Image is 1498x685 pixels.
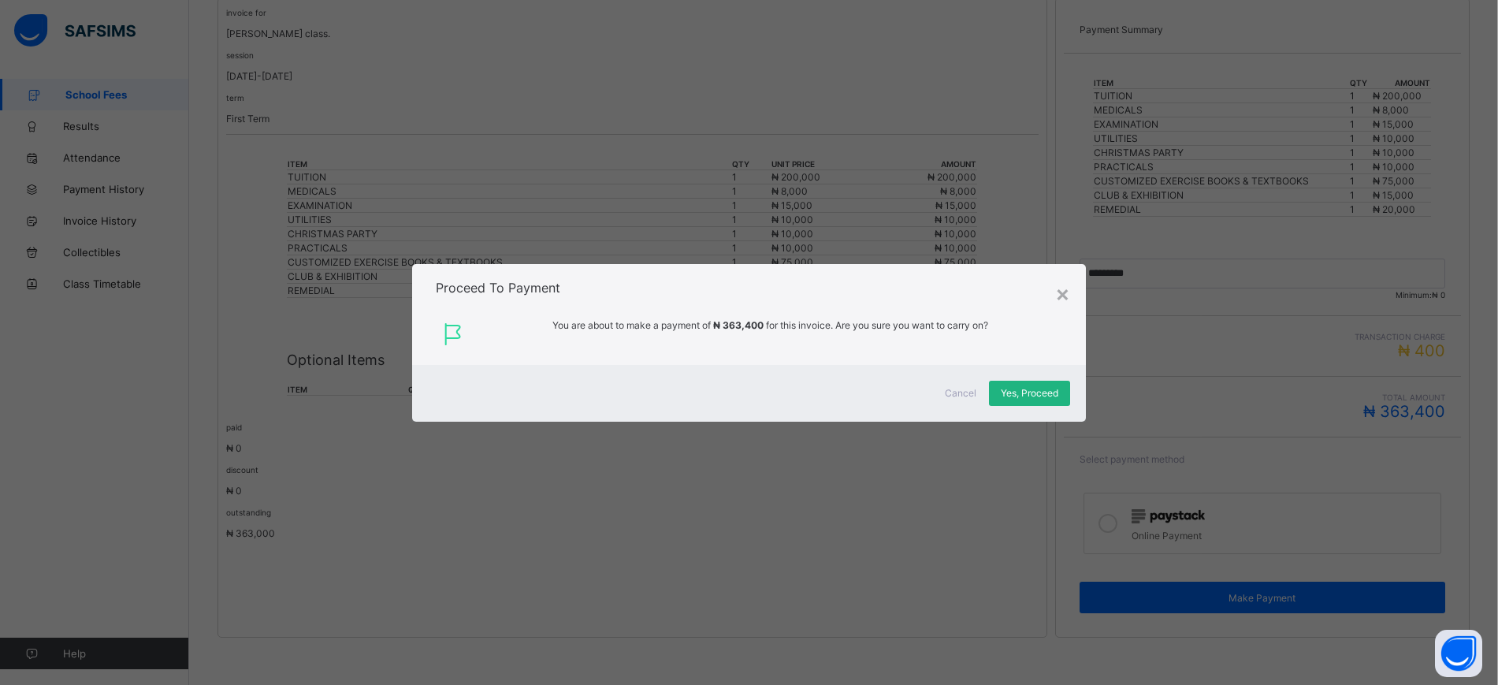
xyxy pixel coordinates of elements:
span: ₦ 363,400 [713,319,764,331]
span: Cancel [945,387,976,399]
span: Proceed To Payment [436,280,560,296]
div: × [1055,280,1070,307]
button: Open asap [1435,630,1482,677]
span: You are about to make a payment of for this invoice. Are you sure you want to carry on? [478,319,1063,349]
span: Yes, Proceed [1001,387,1058,399]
